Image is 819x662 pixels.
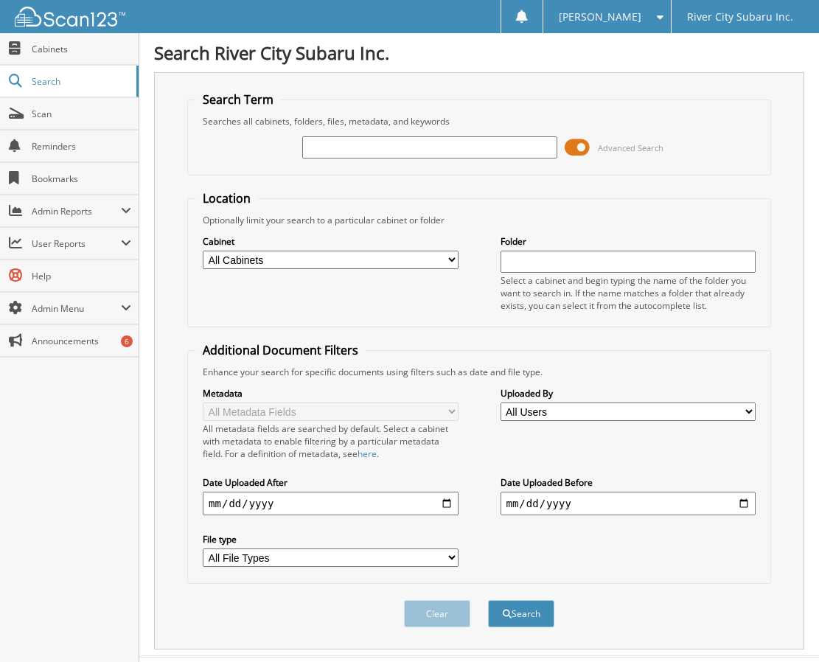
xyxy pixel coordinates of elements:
[32,108,131,120] span: Scan
[501,387,756,400] label: Uploaded By
[154,41,804,65] h1: Search River City Subaru Inc.
[15,7,125,27] img: scan123-logo-white.svg
[501,274,756,312] div: Select a cabinet and begin typing the name of the folder you want to search in. If the name match...
[32,270,131,282] span: Help
[501,492,756,515] input: end
[195,342,366,358] legend: Additional Document Filters
[404,600,470,627] button: Clear
[32,43,131,55] span: Cabinets
[195,214,763,226] div: Optionally limit your search to a particular cabinet or folder
[203,387,458,400] label: Metadata
[203,476,458,489] label: Date Uploaded After
[195,366,763,378] div: Enhance your search for specific documents using filters such as date and file type.
[195,190,258,206] legend: Location
[501,476,756,489] label: Date Uploaded Before
[203,533,458,546] label: File type
[501,235,756,248] label: Folder
[687,13,793,21] span: River City Subaru Inc.
[121,335,133,347] div: 6
[559,13,641,21] span: [PERSON_NAME]
[745,591,819,662] iframe: Chat Widget
[32,205,121,217] span: Admin Reports
[32,140,131,153] span: Reminders
[32,173,131,185] span: Bookmarks
[32,335,131,347] span: Announcements
[598,142,663,153] span: Advanced Search
[203,422,458,460] div: All metadata fields are searched by default. Select a cabinet with metadata to enable filtering b...
[195,91,281,108] legend: Search Term
[32,237,121,250] span: User Reports
[32,302,121,315] span: Admin Menu
[358,447,377,460] a: here
[203,235,458,248] label: Cabinet
[203,492,458,515] input: start
[32,75,129,88] span: Search
[195,115,763,128] div: Searches all cabinets, folders, files, metadata, and keywords
[488,600,554,627] button: Search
